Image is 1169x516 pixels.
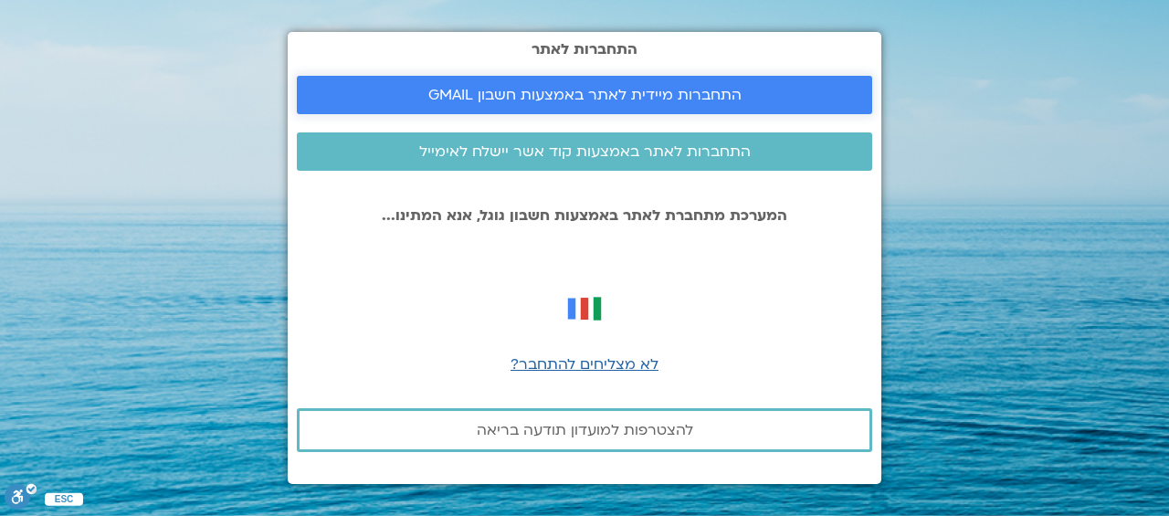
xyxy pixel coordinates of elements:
a: לא מצליחים להתחבר? [511,354,658,374]
a: להצטרפות למועדון תודעה בריאה [297,408,872,452]
p: המערכת מתחברת לאתר באמצעות חשבון גוגל, אנא המתינו... [297,207,872,224]
span: התחברות מיידית לאתר באמצעות חשבון GMAIL [428,87,742,103]
span: להצטרפות למועדון תודעה בריאה [477,422,693,438]
h2: התחברות לאתר [297,41,872,58]
a: התחברות לאתר באמצעות קוד אשר יישלח לאימייל [297,132,872,171]
a: התחברות מיידית לאתר באמצעות חשבון GMAIL [297,76,872,114]
span: התחברות לאתר באמצעות קוד אשר יישלח לאימייל [419,143,751,160]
